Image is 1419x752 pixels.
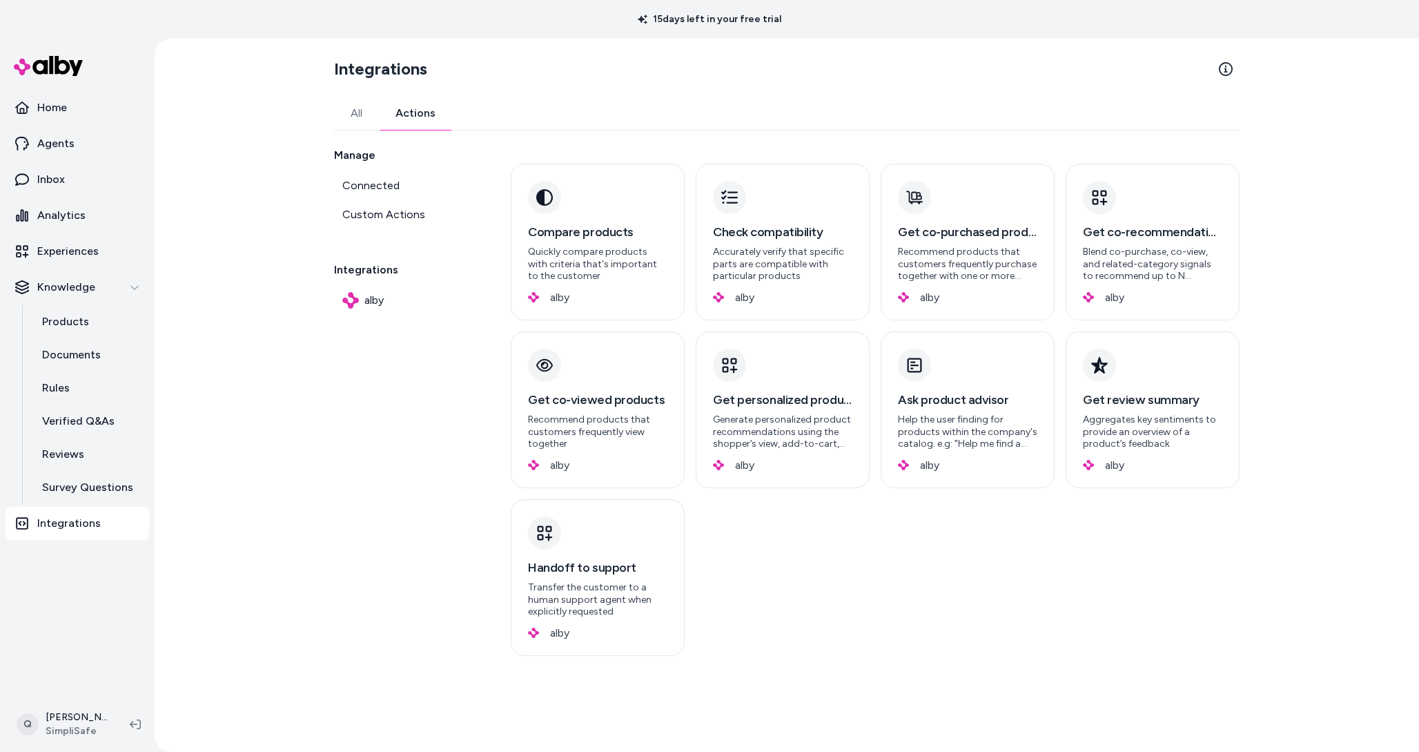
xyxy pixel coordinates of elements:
[334,287,478,314] a: alby logoalby
[334,201,478,229] a: Custom Actions
[1083,460,1094,471] img: alby Logo
[6,199,149,232] a: Analytics
[735,291,754,305] p: alby
[46,711,108,724] p: [PERSON_NAME]
[1083,222,1222,242] h3: Get co-recommendations
[37,171,65,188] p: Inbox
[6,271,149,304] button: Knowledge
[1083,414,1222,450] p: Aggregates key sentiments to provide an overview of a product’s feedback
[42,479,133,496] p: Survey Questions
[364,292,384,309] span: alby
[334,97,379,130] button: All
[14,56,83,76] img: alby Logo
[1105,459,1124,472] p: alby
[1105,291,1124,305] p: alby
[342,292,359,309] img: alby logo
[550,626,569,640] p: alby
[898,414,1037,450] p: Help the user finding for products within the company's catalog. e.g: "Help me find a snowboard",...
[735,459,754,472] p: alby
[713,292,724,303] img: alby Logo
[42,413,115,430] p: Verified Q&As
[6,507,149,540] a: Integrations
[713,414,852,450] p: Generate personalized product recommendations using the shopper’s view, add-to-cart, and purchase...
[1083,292,1094,303] img: alby Logo
[629,12,790,26] p: 15 days left in your free trial
[898,222,1037,242] h3: Get co-purchased products
[898,390,1037,409] h3: Ask product advisor
[550,291,569,305] p: alby
[550,459,569,472] p: alby
[6,163,149,196] a: Inbox
[37,135,75,152] p: Agents
[42,347,101,363] p: Documents
[37,207,86,224] p: Analytics
[46,724,108,738] span: SimpliSafe
[898,246,1037,282] p: Recommend products that customers frequently purchase together with one or more products
[898,460,909,471] img: alby Logo
[379,97,452,130] button: Actions
[528,246,667,282] p: Quickly compare products with criteria that's important to the customer
[528,581,667,618] p: Transfer the customer to a human support agent when explicitly requested
[28,438,149,471] a: Reviews
[37,279,95,296] p: Knowledge
[528,390,667,409] h3: Get co-viewed products
[920,291,939,305] p: alby
[334,147,478,164] h2: Manage
[528,414,667,450] p: Recommend products that customers frequently view together
[334,172,478,200] a: Connected
[42,446,84,463] p: Reviews
[28,471,149,504] a: Survey Questions
[1083,246,1222,282] p: Blend co-purchase, co-view, and related-category signals to recommend up to N products that pair ...
[42,380,70,396] p: Rules
[713,246,852,282] p: Accurately verify that specific parts are compatible with particular products
[334,262,478,278] h2: Integrations
[6,91,149,124] a: Home
[528,292,539,303] img: alby Logo
[28,338,149,372] a: Documents
[37,243,99,260] p: Experiences
[28,305,149,338] a: Products
[37,515,101,532] p: Integrations
[8,702,119,746] button: Q[PERSON_NAME]SimpliSafe
[898,292,909,303] img: alby Logo
[528,558,667,577] h3: Handoff to support
[1083,390,1222,409] h3: Get review summary
[342,177,400,194] span: Connected
[28,405,149,438] a: Verified Q&As
[920,459,939,472] p: alby
[528,460,539,471] img: alby Logo
[713,222,852,242] h3: Check compatibility
[6,235,149,268] a: Experiences
[37,99,67,116] p: Home
[342,206,425,223] span: Custom Actions
[28,372,149,405] a: Rules
[17,713,39,735] span: Q
[528,628,539,639] img: alby Logo
[42,314,89,330] p: Products
[713,460,724,471] img: alby Logo
[334,58,427,80] h2: Integrations
[6,127,149,160] a: Agents
[528,222,667,242] h3: Compare products
[713,390,852,409] h3: Get personalized products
